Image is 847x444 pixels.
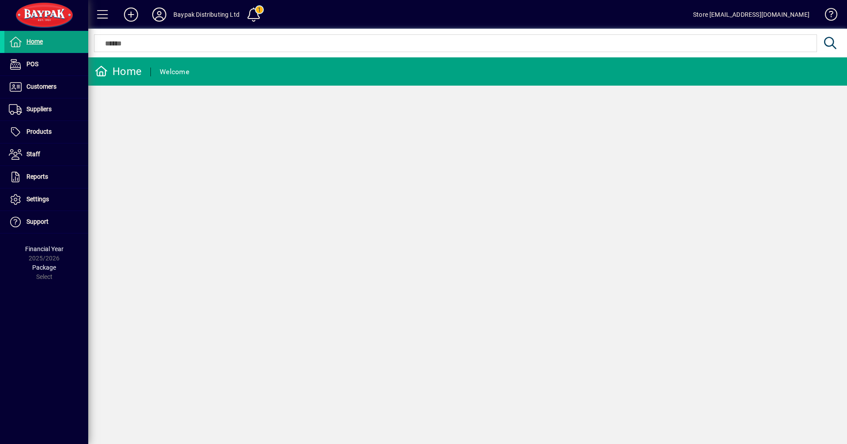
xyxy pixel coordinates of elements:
[32,264,56,271] span: Package
[26,218,49,225] span: Support
[95,64,142,79] div: Home
[818,2,836,30] a: Knowledge Base
[160,65,189,79] div: Welcome
[25,245,64,252] span: Financial Year
[4,166,88,188] a: Reports
[26,105,52,113] span: Suppliers
[117,7,145,23] button: Add
[26,60,38,68] span: POS
[173,8,240,22] div: Baypak Distributing Ltd
[26,196,49,203] span: Settings
[4,188,88,211] a: Settings
[26,128,52,135] span: Products
[26,83,56,90] span: Customers
[4,53,88,75] a: POS
[26,151,40,158] span: Staff
[4,98,88,120] a: Suppliers
[4,121,88,143] a: Products
[4,76,88,98] a: Customers
[4,211,88,233] a: Support
[26,173,48,180] span: Reports
[145,7,173,23] button: Profile
[693,8,810,22] div: Store [EMAIL_ADDRESS][DOMAIN_NAME]
[26,38,43,45] span: Home
[4,143,88,166] a: Staff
